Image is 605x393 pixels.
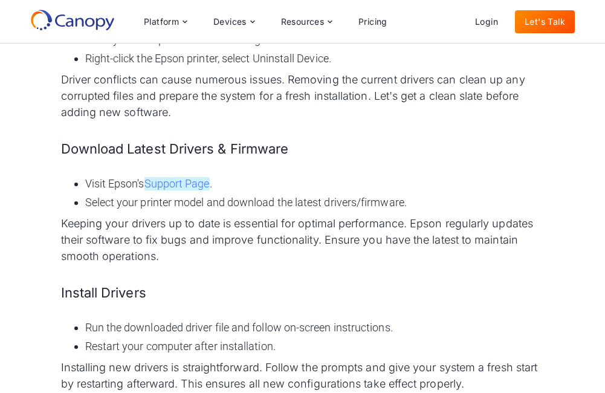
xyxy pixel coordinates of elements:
div: Resources [271,10,341,34]
li: Run the downloaded driver file and follow on-screen instructions. [85,319,545,336]
li: Select your printer model and download the latest drivers/firmware. [85,194,545,210]
a: Support Page [144,177,210,190]
div: Platform [134,10,196,34]
p: Keeping your drivers up to date is essential for optimal performance. Epson regularly updates the... [61,215,545,264]
div: Devices [204,10,264,34]
p: Installing new drivers is straightforward. Follow the prompts and give your system a fresh start ... [61,359,545,392]
li: Restart your computer after installation. [85,338,545,354]
div: Platform [144,18,179,26]
a: Login [465,10,508,33]
p: Driver conflicts can cause numerous issues. Removing the current drivers can clean up any corrupt... [61,71,545,120]
li: Visit Epson's . [85,175,545,192]
a: Let's Talk [515,10,575,33]
div: Devices [213,18,247,26]
h4: Install Drivers [61,284,545,302]
div: Resources [281,18,325,26]
h4: Download Latest Drivers & Firmware [61,140,545,158]
a: Pricing [349,10,397,33]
